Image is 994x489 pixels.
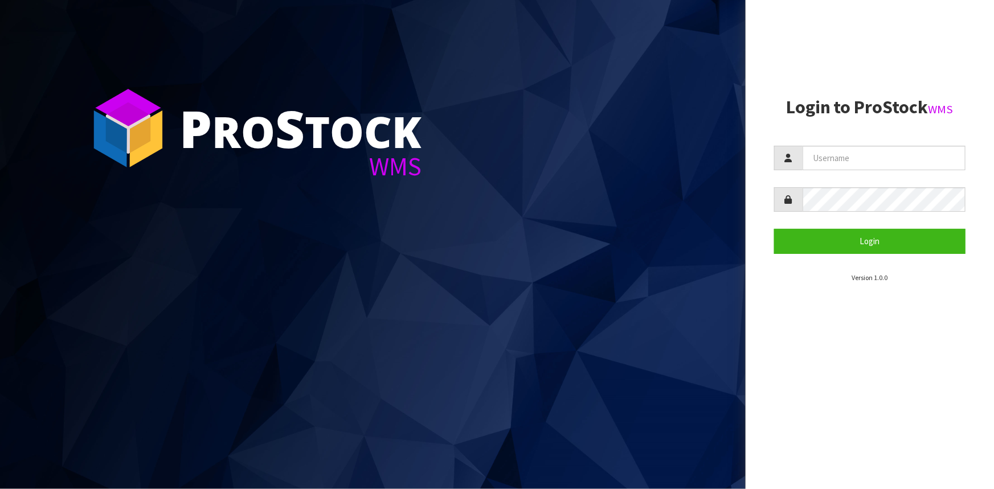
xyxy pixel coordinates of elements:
small: WMS [928,102,954,117]
img: ProStock Cube [85,85,171,171]
span: P [179,93,212,163]
button: Login [774,229,966,253]
input: Username [803,146,966,170]
h2: Login to ProStock [774,97,966,117]
div: ro tock [179,102,422,154]
span: S [275,93,305,163]
div: WMS [179,154,422,179]
small: Version 1.0.0 [852,273,887,282]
